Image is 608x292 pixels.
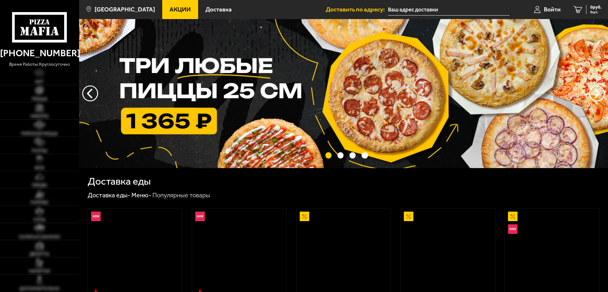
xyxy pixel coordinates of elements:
span: Хит [35,80,44,84]
span: Напитки [29,269,50,274]
span: Салаты и закуски [19,235,60,239]
span: 0 руб. [590,5,602,10]
span: Доставка [205,6,232,12]
span: Пицца [32,97,47,101]
span: Войти [544,6,561,12]
img: Новинка [91,212,101,221]
button: точки переключения [325,152,331,158]
span: Горячее [30,200,49,205]
a: Доставка еды- [88,191,130,199]
img: Акционный [300,212,309,221]
span: WOK [35,166,44,170]
img: Акционный [404,212,413,221]
img: Акционный [508,212,518,221]
span: Обеды [32,183,47,187]
span: Наборы [30,114,49,119]
span: Роллы [32,149,47,153]
span: Дополнительно [19,287,60,291]
span: Римская пицца [21,132,58,136]
h1: Доставка еды [88,176,151,187]
button: точки переключения [350,152,356,158]
button: предыдущий [589,85,605,101]
span: [GEOGRAPHIC_DATA] [95,6,155,12]
img: Новинка [195,212,205,221]
button: следующий [82,85,98,101]
a: Меню- [131,191,151,199]
div: Популярные товары [152,191,210,200]
span: Супы [33,218,45,222]
span: 0 шт. [590,10,602,14]
span: Десерты [30,252,49,256]
img: Новинка [508,224,518,234]
span: Доставить по адресу: [326,6,388,12]
span: Акции [170,6,191,12]
button: точки переключения [337,152,344,158]
button: точки переключения [362,152,368,158]
input: Ваш адрес доставки [388,4,510,16]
